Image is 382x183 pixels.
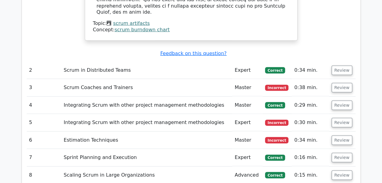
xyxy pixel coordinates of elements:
[292,97,329,114] td: 0:29 min.
[332,101,352,110] button: Review
[332,118,352,127] button: Review
[332,153,352,162] button: Review
[27,79,61,96] td: 3
[232,79,263,96] td: Master
[292,132,329,149] td: 0:34 min.
[292,62,329,79] td: 0:34 min.
[93,27,289,33] div: Concept:
[265,85,288,91] span: Incorrect
[265,155,285,161] span: Correct
[61,114,232,131] td: Integrating Scrum with other project management methodologies
[27,97,61,114] td: 4
[61,97,232,114] td: Integrating Scrum with other project management methodologies
[27,62,61,79] td: 2
[332,66,352,75] button: Review
[265,67,285,73] span: Correct
[232,132,263,149] td: Master
[232,97,263,114] td: Master
[232,149,263,166] td: Expert
[61,132,232,149] td: Estimation Techniques
[160,50,226,56] a: Feedback on this question?
[61,62,232,79] td: Scrum in Distributed Teams
[27,132,61,149] td: 6
[115,27,170,33] a: scrum burndown chart
[292,114,329,131] td: 0:30 min.
[113,20,150,26] a: scrum artifacts
[332,136,352,145] button: Review
[265,172,285,178] span: Correct
[332,83,352,92] button: Review
[232,62,263,79] td: Expert
[232,114,263,131] td: Expert
[93,20,289,27] div: Topic:
[27,149,61,166] td: 7
[292,79,329,96] td: 0:38 min.
[265,102,285,108] span: Correct
[332,171,352,180] button: Review
[61,149,232,166] td: Sprint Planning and Execution
[27,114,61,131] td: 5
[265,120,288,126] span: Incorrect
[292,149,329,166] td: 0:16 min.
[61,79,232,96] td: Scrum Coaches and Trainers
[265,137,288,143] span: Incorrect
